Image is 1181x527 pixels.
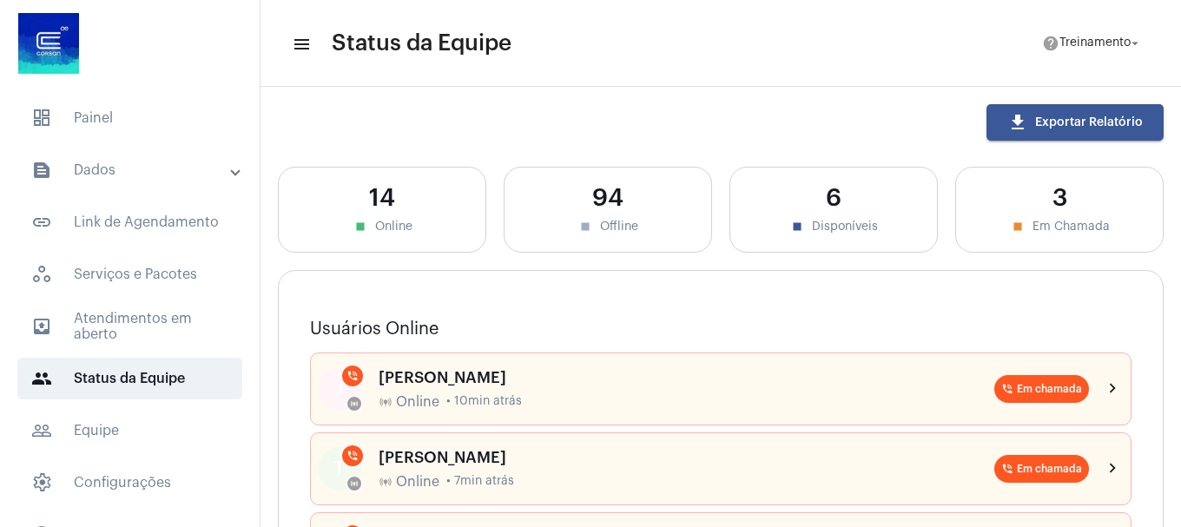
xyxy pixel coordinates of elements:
[1001,383,1013,395] mat-icon: phone_in_talk
[296,185,468,212] div: 14
[17,254,242,295] span: Serviços e Pacotes
[17,97,242,139] span: Painel
[31,316,52,337] mat-icon: sidenav icon
[789,219,805,234] mat-icon: stop
[446,475,514,488] span: • 7min atrás
[1001,463,1013,475] mat-icon: phone_in_talk
[31,108,52,128] span: sidenav icon
[973,219,1145,234] div: Em Chamada
[1059,37,1131,49] span: Treinamento
[353,219,368,234] mat-icon: stop
[522,185,694,212] div: 94
[396,394,439,410] span: Online
[31,264,52,285] span: sidenav icon
[17,306,242,347] span: Atendimentos em aberto
[31,160,232,181] mat-panel-title: Dados
[379,369,994,386] div: [PERSON_NAME]
[350,479,359,488] mat-icon: online_prediction
[1032,26,1153,61] button: Treinamento
[346,370,359,382] mat-icon: phone_in_talk
[296,219,468,234] div: Online
[1007,116,1143,128] span: Exportar Relatório
[17,358,242,399] span: Status da Equipe
[1010,219,1026,234] mat-icon: stop
[994,375,1089,403] mat-chip: Em chamada
[346,450,359,462] mat-icon: phone_in_talk
[522,219,694,234] div: Offline
[17,462,242,504] span: Configurações
[1127,36,1143,51] mat-icon: arrow_drop_down
[310,319,1132,339] h3: Usuários Online
[292,34,309,55] mat-icon: sidenav icon
[17,410,242,451] span: Equipe
[31,212,52,233] mat-icon: sidenav icon
[379,475,393,489] mat-icon: online_prediction
[1103,379,1124,399] mat-icon: chevron_right
[31,420,52,441] mat-icon: sidenav icon
[17,201,242,243] span: Link de Agendamento
[748,185,920,212] div: 6
[973,185,1145,212] div: 3
[332,30,511,57] span: Status da Equipe
[379,395,393,409] mat-icon: online_prediction
[31,160,52,181] mat-icon: sidenav icon
[986,104,1164,141] button: Exportar Relatório
[994,455,1089,483] mat-chip: Em chamada
[10,149,260,191] mat-expansion-panel-header: sidenav iconDados
[446,395,522,408] span: • 10min atrás
[1103,458,1124,479] mat-icon: chevron_right
[1042,35,1059,52] mat-icon: help
[31,368,52,389] mat-icon: sidenav icon
[748,219,920,234] div: Disponíveis
[350,399,359,408] mat-icon: online_prediction
[379,449,994,466] div: [PERSON_NAME]
[318,367,361,411] div: J
[318,447,361,491] div: T
[1007,112,1028,133] mat-icon: download
[31,472,52,493] span: sidenav icon
[577,219,593,234] mat-icon: stop
[14,9,83,78] img: d4669ae0-8c07-2337-4f67-34b0df7f5ae4.jpeg
[396,474,439,490] span: Online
